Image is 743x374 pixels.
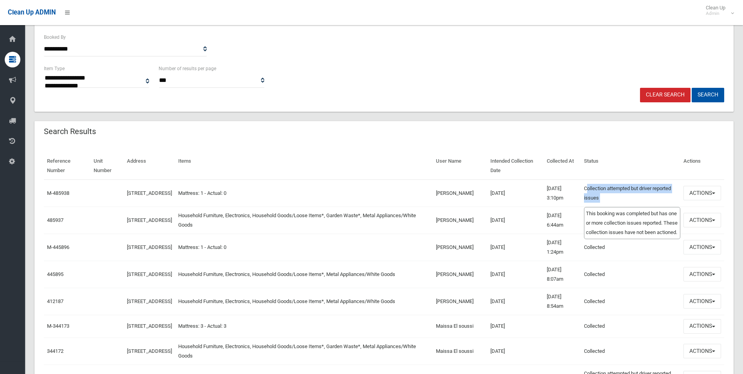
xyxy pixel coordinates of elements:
button: Actions [683,186,721,200]
a: 485937 [47,217,63,223]
div: This booking was completed but has one or more collection issues reported. These collection issue... [584,207,680,239]
td: [DATE] 8:07am [544,261,580,288]
span: Clean Up [702,5,733,16]
td: Household Furniture, Electronics, Household Goods/Loose Items*, Garden Waste*, Metal Appliances/W... [175,207,433,234]
button: Actions [683,213,721,227]
label: Number of results per page [159,64,216,73]
header: Search Results [34,124,105,139]
td: [DATE] [487,234,544,261]
a: M-445896 [47,244,69,250]
td: [DATE] [487,207,544,234]
a: M-344173 [47,323,69,329]
td: [DATE] [487,288,544,315]
button: Actions [683,344,721,358]
td: [DATE] [487,180,544,207]
span: Clean Up ADMIN [8,9,56,16]
td: Household Furniture, Electronics, Household Goods/Loose Items*, Garden Waste*, Metal Appliances/W... [175,338,433,365]
td: [DATE] 3:10pm [544,180,580,207]
th: Intended Collection Date [487,153,544,180]
td: Mattress: 1 - Actual: 0 [175,234,433,261]
a: M-485938 [47,190,69,196]
th: Items [175,153,433,180]
a: Clear Search [640,88,691,102]
button: Search [692,88,724,102]
td: Collected [581,288,680,315]
th: Unit Number [90,153,124,180]
td: [DATE] [487,315,544,338]
td: [DATE] 6:44am [544,207,580,234]
td: Household Furniture, Electronics, Household Goods/Loose Items*, Metal Appliances/White Goods [175,288,433,315]
td: Collected [581,315,680,338]
th: Actions [680,153,724,180]
td: Collected [581,207,680,234]
a: 412187 [47,298,63,304]
label: Item Type [44,64,65,73]
td: Maissa El soussi [433,338,487,365]
th: Collected At [544,153,580,180]
a: [STREET_ADDRESS] [127,244,172,250]
td: [DATE] [487,261,544,288]
td: [DATE] [487,338,544,365]
td: Mattress: 3 - Actual: 3 [175,315,433,338]
td: Collected [581,261,680,288]
small: Admin [706,11,725,16]
label: Booked By [44,33,66,42]
td: [PERSON_NAME] [433,288,487,315]
a: [STREET_ADDRESS] [127,323,172,329]
td: [PERSON_NAME] [433,207,487,234]
a: [STREET_ADDRESS] [127,271,172,277]
button: Actions [683,319,721,334]
th: Reference Number [44,153,90,180]
a: [STREET_ADDRESS] [127,348,172,354]
td: Collected [581,234,680,261]
th: Status [581,153,680,180]
td: [PERSON_NAME] [433,234,487,261]
a: [STREET_ADDRESS] [127,298,172,304]
a: 445895 [47,271,63,277]
a: 344172 [47,348,63,354]
a: [STREET_ADDRESS] [127,217,172,223]
th: Address [124,153,175,180]
td: Mattress: 1 - Actual: 0 [175,180,433,207]
td: Collection attempted but driver reported issues [581,180,680,207]
button: Actions [683,294,721,309]
td: [PERSON_NAME] [433,180,487,207]
button: Actions [683,240,721,254]
td: Maissa El soussi [433,315,487,338]
button: Actions [683,267,721,281]
td: [DATE] 1:24pm [544,234,580,261]
th: User Name [433,153,487,180]
td: Household Furniture, Electronics, Household Goods/Loose Items*, Metal Appliances/White Goods [175,261,433,288]
a: [STREET_ADDRESS] [127,190,172,196]
td: Collected [581,338,680,365]
td: [DATE] 8:54am [544,288,580,315]
td: [PERSON_NAME] [433,261,487,288]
